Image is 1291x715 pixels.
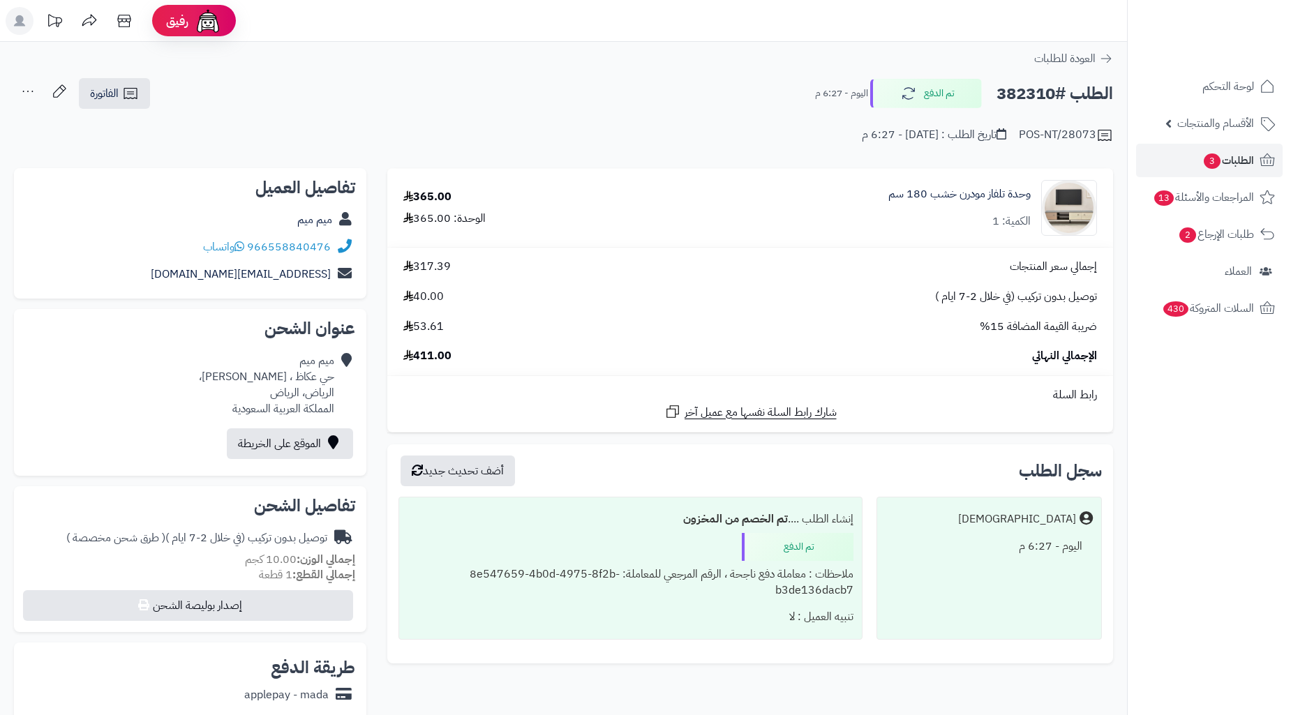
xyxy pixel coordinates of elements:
[888,186,1031,202] a: وحدة تلفاز مودرن خشب 180 سم
[259,566,355,583] small: 1 قطعة
[25,497,355,514] h2: تفاصيل الشحن
[958,511,1076,527] div: [DEMOGRAPHIC_DATA]
[1178,225,1254,244] span: طلبات الإرجاع
[194,7,222,35] img: ai-face.png
[247,239,331,255] a: 966558840476
[151,266,331,283] a: [EMAIL_ADDRESS][DOMAIN_NAME]
[408,506,853,533] div: إنشاء الطلب ....
[66,530,327,546] div: توصيل بدون تركيب (في خلال 2-7 ايام )
[742,533,853,561] div: تم الدفع
[886,533,1093,560] div: اليوم - 6:27 م
[1225,262,1252,281] span: العملاء
[393,387,1107,403] div: رابط السلة
[870,79,982,108] button: تم الدفع
[1042,180,1096,236] img: 1757933998-1-90x90.jpg
[403,259,451,275] span: 317.39
[1019,127,1113,144] div: POS-NT/28073
[271,659,355,676] h2: طريقة الدفع
[25,320,355,337] h2: عنوان الشحن
[297,211,332,228] a: ميم ميم
[66,529,165,546] span: ( طرق شحن مخصصة )
[1136,181,1283,214] a: المراجعات والأسئلة13
[1202,77,1254,96] span: لوحة التحكم
[1202,151,1254,170] span: الطلبات
[685,405,837,421] span: شارك رابط السلة نفسها مع عميل آخر
[227,428,353,459] a: الموقع على الخريطة
[1177,114,1254,133] span: الأقسام والمنتجات
[403,211,486,227] div: الوحدة: 365.00
[203,239,244,255] a: واتساب
[1136,70,1283,103] a: لوحة التحكم
[997,80,1113,108] h2: الطلب #382310
[1034,50,1096,67] span: العودة للطلبات
[1032,348,1097,364] span: الإجمالي النهائي
[403,189,452,205] div: 365.00
[935,289,1097,305] span: توصيل بدون تركيب (في خلال 2-7 ايام )
[403,289,444,305] span: 40.00
[815,86,868,100] small: اليوم - 6:27 م
[1204,153,1221,169] span: 3
[90,85,119,102] span: الفاتورة
[1019,462,1102,479] h3: سجل الطلب
[25,179,355,196] h2: تفاصيل العميل
[199,353,334,416] div: ميم ميم حي عكاظ ، [PERSON_NAME]، الرياض، الرياض المملكة العربية السعودية
[297,551,355,568] strong: إجمالي الوزن:
[1010,259,1097,275] span: إجمالي سعر المنتجات
[683,511,788,527] b: تم الخصم من المخزون
[1163,301,1188,317] span: 430
[79,78,150,109] a: الفاتورة
[244,687,329,703] div: applepay - mada
[401,456,515,486] button: أضف تحديث جديد
[23,590,353,621] button: إصدار بوليصة الشحن
[403,319,444,335] span: 53.61
[1196,39,1278,68] img: logo-2.png
[862,127,1006,143] div: تاريخ الطلب : [DATE] - 6:27 م
[1153,188,1254,207] span: المراجعات والأسئلة
[245,551,355,568] small: 10.00 كجم
[1136,292,1283,325] a: السلات المتروكة430
[37,7,72,38] a: تحديثات المنصة
[1136,218,1283,251] a: طلبات الإرجاع2
[1136,144,1283,177] a: الطلبات3
[1034,50,1113,67] a: العودة للطلبات
[166,13,188,29] span: رفيق
[992,213,1031,229] div: الكمية: 1
[408,561,853,604] div: ملاحظات : معاملة دفع ناجحة ، الرقم المرجعي للمعاملة: 8e547659-4b0d-4975-8f2b-b3de136dacb7
[292,566,355,583] strong: إجمالي القطع:
[664,403,837,421] a: شارك رابط السلة نفسها مع عميل آخر
[1162,299,1254,318] span: السلات المتروكة
[403,348,452,364] span: 411.00
[1154,190,1174,206] span: 13
[980,319,1097,335] span: ضريبة القيمة المضافة 15%
[408,603,853,631] div: تنبيه العميل : لا
[1179,227,1196,243] span: 2
[1136,255,1283,288] a: العملاء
